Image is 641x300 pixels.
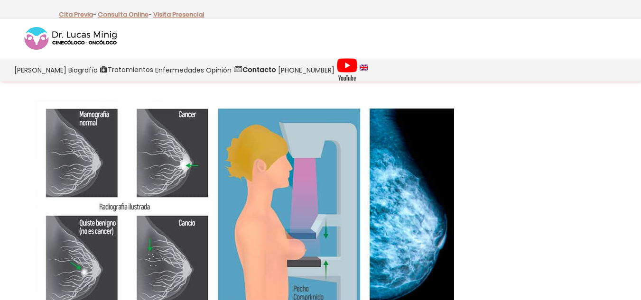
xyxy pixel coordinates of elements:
strong: Contacto [242,65,276,74]
a: Tratamientos [99,58,154,82]
span: Biografía [68,64,98,75]
a: Biografía [67,58,99,82]
span: [PERSON_NAME] [14,64,66,75]
a: Visita Presencial [153,10,204,19]
span: Opinión [206,64,232,75]
span: Enfermedades [155,64,204,75]
a: [PHONE_NUMBER] [277,58,335,82]
a: Contacto [232,58,277,82]
a: Consulta Online [98,10,149,19]
p: - [59,9,96,21]
a: Videos Youtube Ginecología [335,58,359,82]
a: Cita Previa [59,10,93,19]
span: Tratamientos [108,64,153,75]
a: [PERSON_NAME] [13,58,67,82]
img: Videos Youtube Ginecología [336,58,358,82]
a: Enfermedades [154,58,205,82]
span: [PHONE_NUMBER] [278,64,334,75]
p: - [98,9,152,21]
a: language english [359,58,369,82]
img: language english [360,64,368,70]
a: Opinión [205,58,232,82]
